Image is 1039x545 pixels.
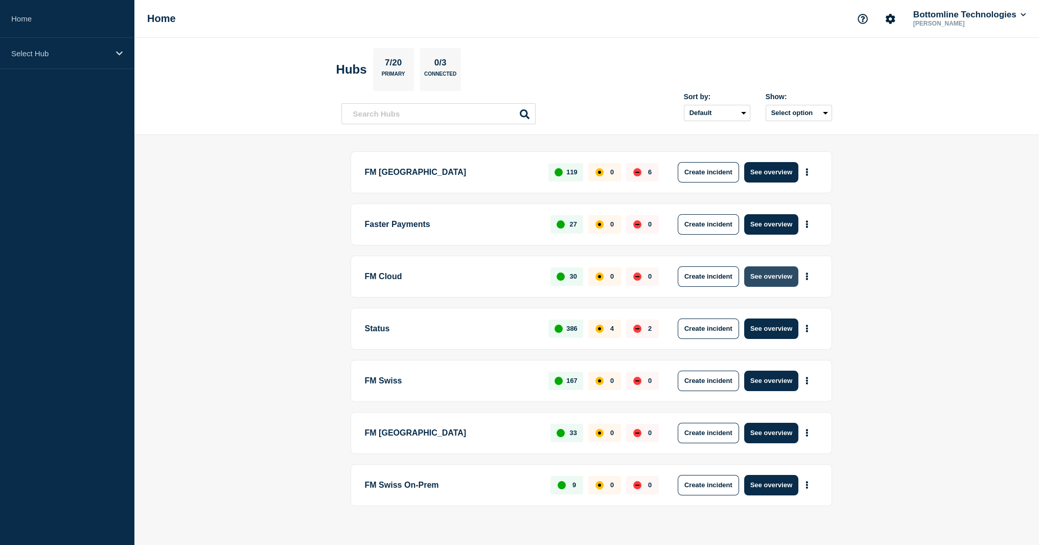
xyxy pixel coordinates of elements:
button: Create incident [678,162,739,183]
p: FM Swiss On-Prem [365,475,539,495]
button: Select option [766,105,832,121]
button: See overview [744,266,798,287]
p: FM [GEOGRAPHIC_DATA] [365,423,539,443]
button: More actions [800,423,814,442]
div: up [555,325,563,333]
p: 167 [566,377,578,384]
button: See overview [744,319,798,339]
button: See overview [744,371,798,391]
p: 30 [569,272,576,280]
div: affected [595,377,604,385]
button: Create incident [678,423,739,443]
p: 386 [566,325,578,332]
button: See overview [744,423,798,443]
p: 9 [572,481,576,489]
p: 0/3 [430,58,450,71]
div: up [557,429,565,437]
div: up [557,220,565,229]
button: Support [852,8,873,30]
button: More actions [800,215,814,234]
div: down [633,377,641,385]
button: See overview [744,162,798,183]
div: up [557,272,565,281]
p: 2 [648,325,652,332]
div: up [558,481,566,489]
p: 119 [566,168,578,176]
p: Connected [424,71,456,82]
p: Status [365,319,537,339]
button: Account settings [880,8,901,30]
button: Create incident [678,214,739,235]
button: More actions [800,475,814,494]
div: up [555,168,563,176]
p: 27 [569,220,576,228]
button: Create incident [678,319,739,339]
input: Search Hubs [341,103,536,124]
p: FM Swiss [365,371,537,391]
p: Primary [382,71,405,82]
div: affected [595,325,604,333]
p: Select Hub [11,49,109,58]
div: Sort by: [684,93,750,101]
p: 0 [610,429,614,437]
p: 0 [648,429,652,437]
p: 33 [569,429,576,437]
p: 0 [610,481,614,489]
button: More actions [800,163,814,181]
p: 4 [610,325,614,332]
p: 0 [648,377,652,384]
div: affected [595,481,604,489]
button: See overview [744,475,798,495]
div: down [633,429,641,437]
div: down [633,220,641,229]
h2: Hubs [336,62,367,77]
div: affected [595,429,604,437]
p: 6 [648,168,652,176]
button: Bottomline Technologies [911,10,1028,20]
div: Show: [766,93,832,101]
div: down [633,481,641,489]
p: 0 [648,272,652,280]
p: 7/20 [381,58,405,71]
p: FM Cloud [365,266,539,287]
button: More actions [800,267,814,286]
div: up [555,377,563,385]
p: 0 [610,168,614,176]
div: affected [595,272,604,281]
button: Create incident [678,266,739,287]
p: 0 [610,220,614,228]
div: down [633,168,641,176]
div: affected [595,168,604,176]
div: down [633,272,641,281]
button: See overview [744,214,798,235]
p: [PERSON_NAME] [911,20,1018,27]
p: FM [GEOGRAPHIC_DATA] [365,162,537,183]
h1: Home [147,13,176,25]
div: down [633,325,641,333]
button: Create incident [678,475,739,495]
p: 0 [648,220,652,228]
p: 0 [648,481,652,489]
p: Faster Payments [365,214,539,235]
div: affected [595,220,604,229]
button: More actions [800,319,814,338]
p: 0 [610,272,614,280]
button: Create incident [678,371,739,391]
p: 0 [610,377,614,384]
select: Sort by [684,105,750,121]
button: More actions [800,371,814,390]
